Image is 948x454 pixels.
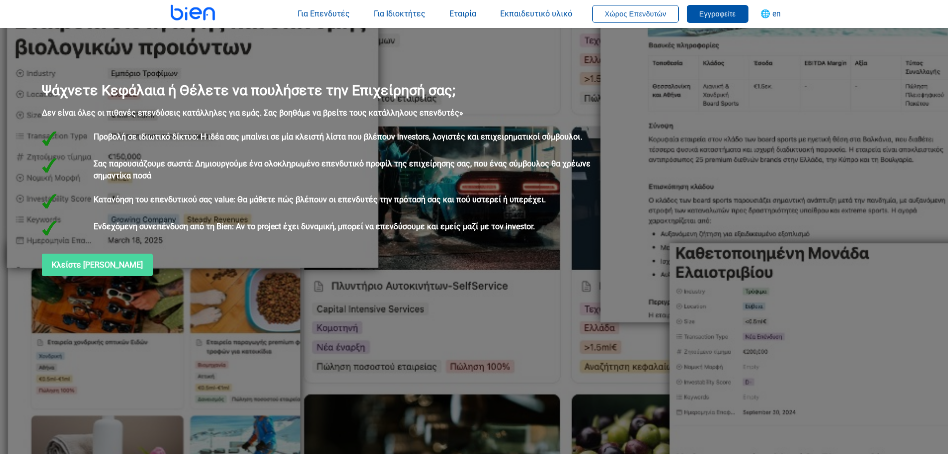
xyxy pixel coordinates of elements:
[94,131,616,143] span: Προβολή σε ιδιωτικό δίκτυο: Η ιδέα σας μπαίνει σε μία κλειστή λίστα που βλέπουν investors, λογιστ...
[42,131,57,146] img: Green_check.svg
[592,5,679,23] button: Χώρος Επενδυτών
[592,9,679,18] a: Χώρος Επενδυτών
[298,9,350,18] span: Για Επενδυτές
[500,9,572,18] span: Εκπαιδευτικό υλικό
[94,221,616,233] span: Ενδεχόμενη συνεπένδυση από τη Bien: Αν το project έχει δυναμική, μπορεί να επενδύσουμε και εμείς ...
[94,158,616,182] span: Σας παρουσιάζουμε σωστά: Δημιουργούμε ένα ολοκληρωμένο επενδυτικό προφίλ της επιχείρησης σας, που...
[687,5,748,23] button: Εγγραφείτε
[605,10,666,18] span: Χώρος Επενδυτών
[374,9,425,18] span: Για Ιδιοκτήτες
[42,82,616,99] div: Ψάχνετε Κεφάλαια ή Θέλετε να πουλήσετε την Επιχείρησή σας;
[42,254,153,276] a: Κλείστε [PERSON_NAME]
[449,9,476,18] span: Εταιρία
[699,10,736,18] span: Εγγραφείτε
[687,9,748,18] a: Εγγραφείτε
[42,194,57,209] img: Green_check.svg
[42,221,57,236] img: Green_check.svg
[42,158,57,173] img: Green_check.svg
[94,194,616,206] span: Κατανόηση του επενδυτικού σας value: Θα μάθετε πώς βλέπουν οι επενδυτές την πρότασή σας και πού υ...
[42,107,616,119] div: Δεν είναι όλες οι πιθανές επενδύσεις κατάλληλες για εμάς. Σας βοηθάμε να βρείτε τους κατάλληλους ...
[760,9,781,18] span: 🌐 en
